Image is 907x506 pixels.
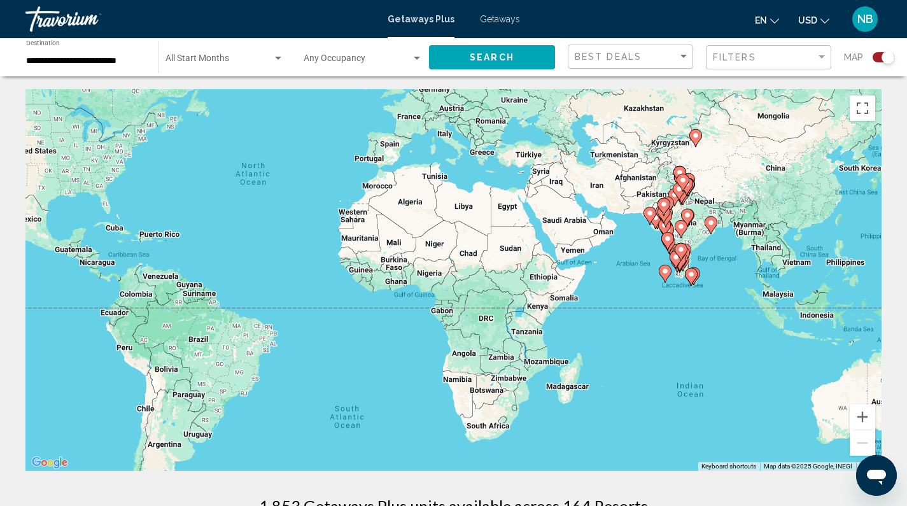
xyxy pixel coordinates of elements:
[798,11,829,29] button: Change currency
[575,52,689,62] mat-select: Sort by
[470,53,514,63] span: Search
[388,14,454,24] a: Getaways Plus
[798,15,817,25] span: USD
[701,462,756,471] button: Keyboard shortcuts
[713,52,756,62] span: Filters
[857,13,873,25] span: NB
[856,455,897,496] iframe: Button to launch messaging window
[706,45,831,71] button: Filter
[575,52,642,62] span: Best Deals
[844,48,863,66] span: Map
[850,404,875,430] button: Zoom in
[755,11,779,29] button: Change language
[480,14,520,24] a: Getaways
[25,6,375,32] a: Travorium
[29,454,71,471] a: Open this area in Google Maps (opens a new window)
[755,15,767,25] span: en
[429,45,555,69] button: Search
[764,463,852,470] span: Map data ©2025 Google, INEGI
[850,430,875,456] button: Zoom out
[850,95,875,121] button: Toggle fullscreen view
[29,454,71,471] img: Google
[848,6,882,32] button: User Menu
